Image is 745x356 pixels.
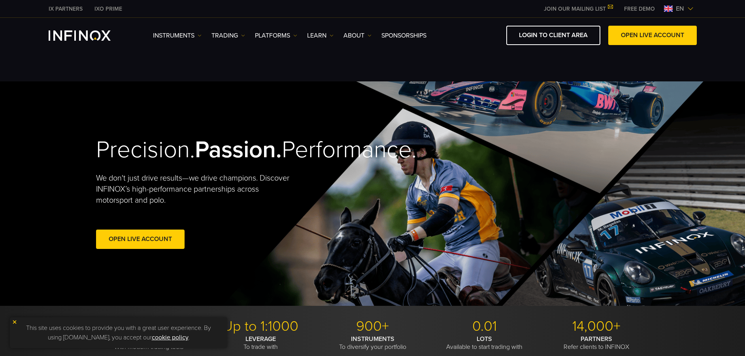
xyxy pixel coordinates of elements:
a: Open Live Account [96,230,185,249]
a: TRADING [211,31,245,40]
p: Refer clients to INFINOX [543,335,649,351]
a: Instruments [153,31,202,40]
a: INFINOX Logo [49,30,129,41]
p: We don't just drive results—we drive champions. Discover INFINOX’s high-performance partnerships ... [96,173,295,206]
strong: LEVERAGE [245,335,276,343]
a: cookie policy [152,333,189,341]
span: en [673,4,687,13]
a: PLATFORMS [255,31,297,40]
p: 0.01 [432,318,538,335]
strong: INSTRUMENTS [351,335,394,343]
p: To diversify your portfolio [320,335,426,351]
a: Learn [307,31,334,40]
strong: PARTNERS [581,335,612,343]
p: 14,000+ [543,318,649,335]
a: SPONSORSHIPS [381,31,426,40]
strong: Passion. [195,136,282,164]
a: ABOUT [343,31,372,40]
a: INFINOX [89,5,128,13]
a: LOGIN TO CLIENT AREA [506,26,600,45]
p: Available to start trading with [432,335,538,351]
p: To trade with [208,335,314,351]
h2: Precision. Performance. [96,136,345,164]
p: 900+ [320,318,426,335]
p: Up to 1:1000 [208,318,314,335]
a: INFINOX [43,5,89,13]
a: INFINOX MENU [618,5,661,13]
a: OPEN LIVE ACCOUNT [608,26,697,45]
strong: LOTS [477,335,492,343]
img: yellow close icon [12,319,17,325]
a: JOIN OUR MAILING LIST [538,6,618,12]
p: This site uses cookies to provide you with a great user experience. By using [DOMAIN_NAME], you a... [14,321,223,344]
